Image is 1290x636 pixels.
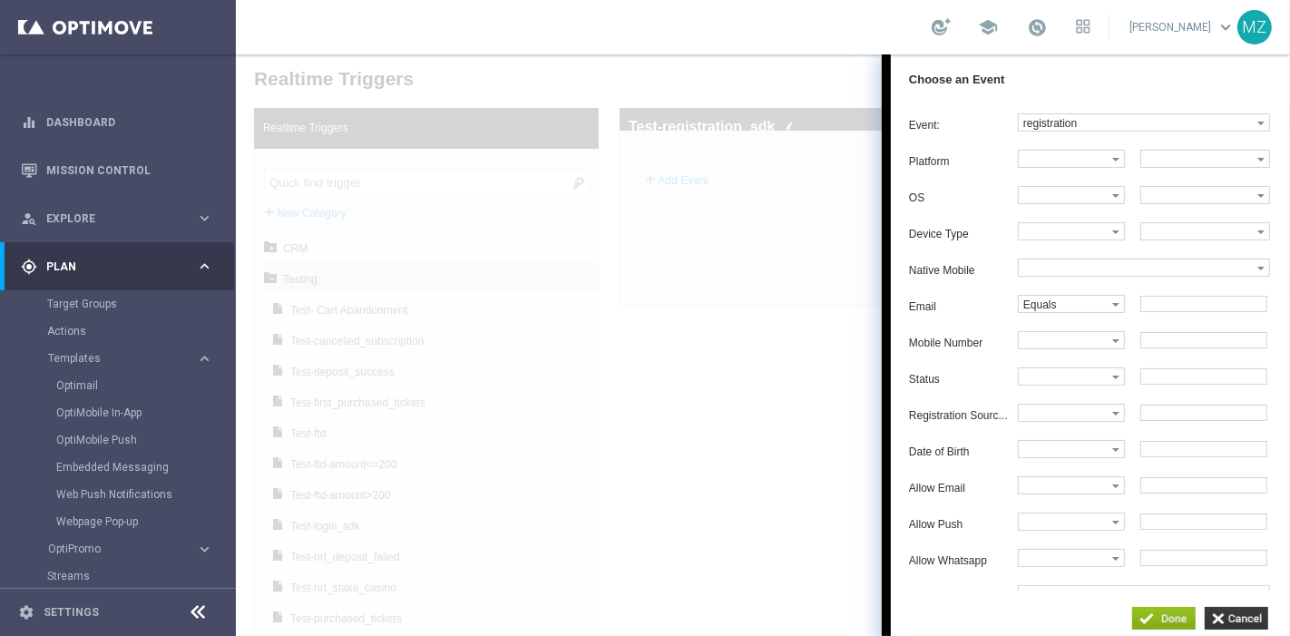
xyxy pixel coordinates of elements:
label: Status [673,318,782,331]
label: Email [673,246,782,259]
label: Native Mobile [673,210,782,222]
a: OptiMobile Push [56,433,189,447]
a: [PERSON_NAME]keyboard_arrow_down [1128,14,1237,41]
label: Device Type [673,173,782,186]
label: Mobile Number [673,282,782,295]
div: Plan [21,259,196,275]
div: Webpage Pop-up [56,508,234,535]
label: OS [673,137,782,150]
a: Settings [44,607,99,618]
div: Dashboard [21,98,213,146]
div: Streams [47,563,234,590]
div: MZ [1237,10,1272,44]
label: Allow Whatsapp [673,500,782,513]
div: OptiPromo [48,543,196,554]
button: equalizer Dashboard [20,115,214,130]
div: OptiMobile Push [56,426,234,454]
i: person_search [21,210,37,227]
span: school [978,17,998,37]
button: gps_fixed Plan keyboard_arrow_right [20,259,214,274]
a: Streams [47,569,189,583]
label: Platform [673,101,782,113]
div: Target Groups [47,290,234,318]
span: Event: [673,64,704,77]
span: OptiPromo [48,543,178,554]
label: registration [783,60,1021,76]
button: person_search Explore keyboard_arrow_right [20,211,214,226]
a: Web Push Notifications [56,487,189,502]
i: gps_fixed [21,259,37,275]
i: keyboard_arrow_right [196,350,213,367]
label: Choose an Event [673,18,768,32]
div: Optimail [56,372,234,399]
button: OptiPromo keyboard_arrow_right [47,542,214,556]
span: Templates [48,353,178,364]
a: Dashboard [46,98,213,146]
div: Actions [47,318,234,345]
button: Mission Control [20,163,214,178]
i: keyboard_arrow_right [196,541,213,558]
i: keyboard_arrow_right [196,210,213,227]
a: Embedded Messaging [56,460,189,475]
i: keyboard_arrow_right [196,258,213,275]
label: Equals [783,241,876,258]
div: Templates [48,353,196,364]
i: equalizer [21,114,37,131]
button: Templates keyboard_arrow_right [47,351,214,366]
a: OptiMobile In-App [56,406,189,420]
a: Webpage Pop-up [56,514,189,529]
label: Allow Push [673,464,782,476]
div: Templates [47,345,234,535]
div: Web Push Notifications [56,481,234,508]
label: Registration Source [673,355,782,367]
i: settings [18,604,34,621]
span: Plan [46,261,196,272]
div: OptiMobile In-App [56,399,234,426]
div: Explore [21,210,196,227]
span: keyboard_arrow_down [1216,17,1236,37]
span: Explore [46,213,196,224]
a: Actions [47,324,189,338]
label: Date of Birth [673,391,782,404]
label: Allow Email [673,427,782,440]
div: Embedded Messaging [56,454,234,481]
a: Optimail [56,378,189,393]
a: Mission Control [46,146,213,194]
div: Mission Control [21,146,213,194]
a: Target Groups [47,297,189,311]
div: OptiPromo [47,535,234,563]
